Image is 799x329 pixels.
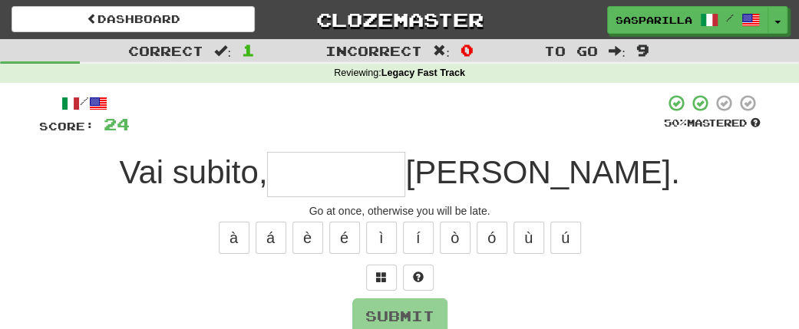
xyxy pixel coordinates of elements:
[607,6,768,34] a: sasparilla /
[403,265,434,291] button: Single letter hint - you only get 1 per sentence and score half the points! alt+h
[219,222,249,254] button: à
[440,222,470,254] button: ò
[636,41,649,59] span: 9
[513,222,544,254] button: ù
[214,44,231,58] span: :
[329,222,360,254] button: é
[664,117,687,129] span: 50 %
[403,222,434,254] button: í
[550,222,581,254] button: ú
[39,203,761,219] div: Go at once, otherwise you will be late.
[366,265,397,291] button: Switch sentence to multiple choice alt+p
[381,67,465,78] strong: Legacy Fast Track
[292,222,323,254] button: è
[433,44,450,58] span: :
[12,6,255,32] a: Dashboard
[256,222,286,254] button: á
[242,41,255,59] span: 1
[104,114,130,133] span: 24
[128,43,203,58] span: Correct
[39,120,94,133] span: Score:
[119,154,267,190] span: Vai subito,
[609,44,626,58] span: :
[726,12,734,23] span: /
[616,13,692,27] span: sasparilla
[664,117,761,130] div: Mastered
[405,154,679,190] span: [PERSON_NAME].
[477,222,507,254] button: ó
[325,43,422,58] span: Incorrect
[366,222,397,254] button: ì
[39,94,130,113] div: /
[278,6,521,33] a: Clozemaster
[461,41,474,59] span: 0
[544,43,598,58] span: To go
